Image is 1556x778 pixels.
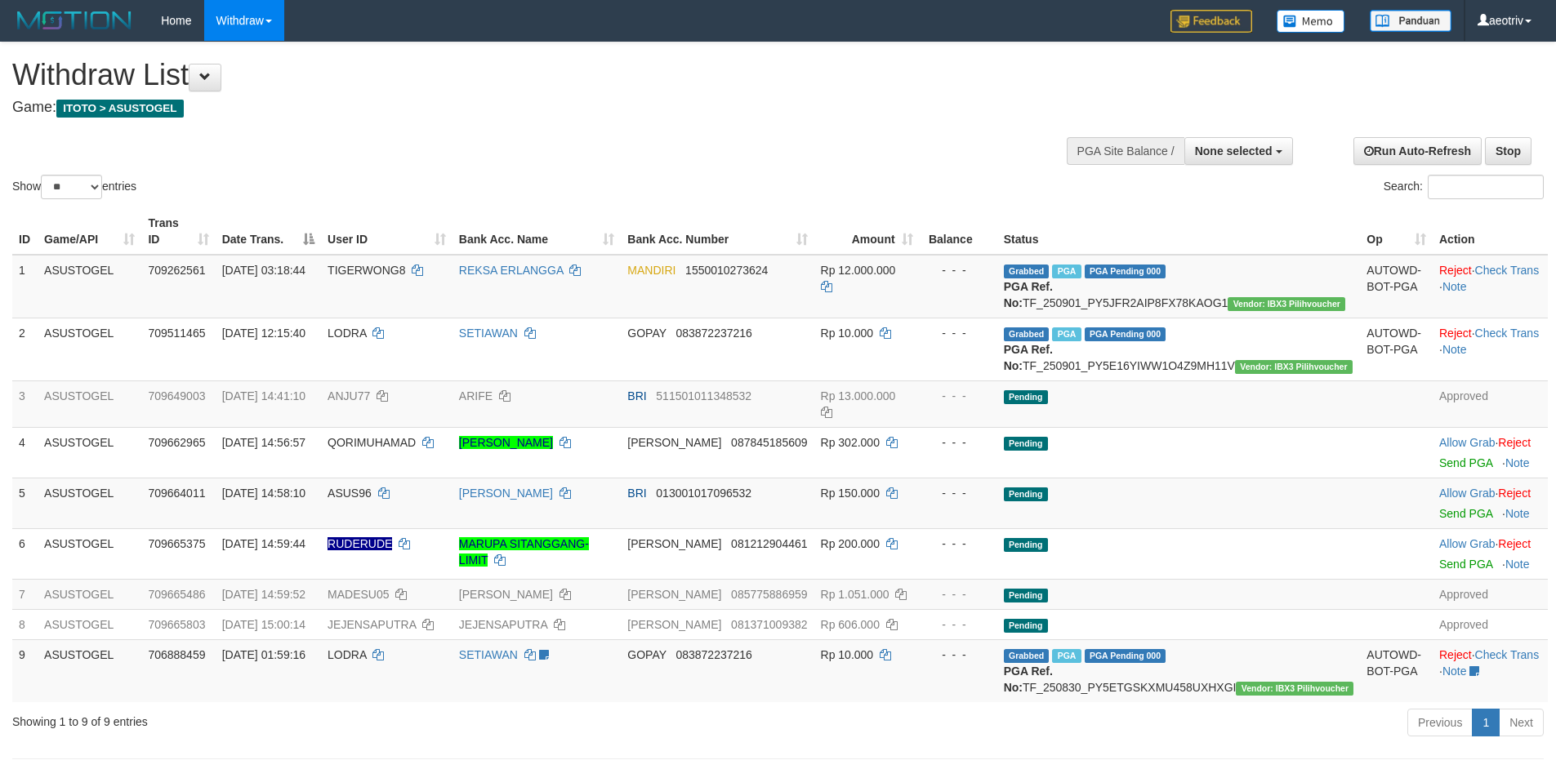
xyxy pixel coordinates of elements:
span: Vendor URL: https://payment5.1velocity.biz [1228,297,1345,311]
span: [DATE] 14:41:10 [222,389,305,402]
div: - - - [926,485,991,501]
span: GOPAY [627,648,666,661]
td: 8 [12,609,38,639]
a: Note [1505,507,1530,520]
a: ARIFE [459,389,493,402]
span: · [1439,537,1498,550]
span: Copy 013001017096532 to clipboard [656,487,751,500]
span: Rp 200.000 [821,537,880,550]
span: 709665486 [148,588,205,601]
span: Rp 1.051.000 [821,588,889,601]
span: [DATE] 15:00:14 [222,618,305,631]
a: Stop [1485,137,1531,165]
span: Pending [1004,589,1048,602]
span: MADESU05 [328,588,389,601]
td: 7 [12,579,38,609]
span: Grabbed [1004,265,1050,278]
span: BRI [627,487,646,500]
a: Note [1442,280,1467,293]
span: Copy 085775886959 to clipboard [731,588,807,601]
span: ITOTO > ASUSTOGEL [56,100,184,118]
div: Showing 1 to 9 of 9 entries [12,707,636,730]
span: Grabbed [1004,649,1050,663]
a: Run Auto-Refresh [1353,137,1482,165]
a: Check Trans [1475,648,1540,661]
td: AUTOWD-BOT-PGA [1360,318,1433,380]
th: Game/API: activate to sort column ascending [38,208,141,255]
th: Amount: activate to sort column ascending [814,208,920,255]
a: Check Trans [1475,327,1540,340]
span: [DATE] 14:58:10 [222,487,305,500]
div: - - - [926,262,991,278]
th: Balance [920,208,997,255]
td: 4 [12,427,38,478]
a: SETIAWAN [459,648,518,661]
span: Copy 081371009382 to clipboard [731,618,807,631]
a: Allow Grab [1439,487,1495,500]
a: Allow Grab [1439,436,1495,449]
a: Send PGA [1439,507,1492,520]
td: TF_250830_PY5ETGSKXMU458UXHXGI [997,639,1361,702]
a: [PERSON_NAME] [459,487,553,500]
img: Button%20Memo.svg [1277,10,1345,33]
span: Copy 511501011348532 to clipboard [656,389,751,402]
span: Copy 083872237216 to clipboard [675,327,751,340]
a: JEJENSAPUTRA [459,618,547,631]
a: Send PGA [1439,456,1492,469]
span: Pending [1004,390,1048,404]
td: 5 [12,478,38,528]
span: JEJENSAPUTRA [328,618,416,631]
span: 709511465 [148,327,205,340]
span: LODRA [328,327,366,340]
a: Note [1442,665,1467,678]
td: · · [1433,318,1548,380]
a: Next [1499,709,1544,736]
td: AUTOWD-BOT-PGA [1360,255,1433,318]
span: 709649003 [148,389,205,402]
div: - - - [926,536,991,552]
td: · · [1433,255,1548,318]
a: Reject [1439,327,1472,340]
div: - - - [926,616,991,633]
span: Marked by aeoros [1052,649,1081,663]
a: SETIAWAN [459,327,518,340]
b: PGA Ref. No: [1004,665,1053,694]
span: Rp 606.000 [821,618,880,631]
div: - - - [926,388,991,404]
a: Check Trans [1475,264,1540,277]
span: Pending [1004,619,1048,633]
span: 709665375 [148,537,205,550]
span: ASUS96 [328,487,372,500]
span: LODRA [328,648,366,661]
span: [DATE] 03:18:44 [222,264,305,277]
span: MANDIRI [627,264,675,277]
span: [DATE] 01:59:16 [222,648,305,661]
td: ASUSTOGEL [38,579,141,609]
span: TIGERWONG8 [328,264,405,277]
span: BRI [627,389,646,402]
span: Copy 1550010273624 to clipboard [685,264,768,277]
th: User ID: activate to sort column ascending [321,208,453,255]
td: ASUSTOGEL [38,427,141,478]
td: 9 [12,639,38,702]
span: Copy 087845185609 to clipboard [731,436,807,449]
span: [DATE] 14:59:52 [222,588,305,601]
td: Approved [1433,380,1548,427]
span: Pending [1004,538,1048,552]
span: Pending [1004,437,1048,451]
a: Note [1505,456,1530,469]
td: ASUSTOGEL [38,255,141,318]
span: Rp 13.000.000 [821,389,896,402]
span: PGA Pending [1085,327,1166,341]
span: [DATE] 14:59:44 [222,537,305,550]
span: 709664011 [148,487,205,500]
span: Copy 083872237216 to clipboard [675,648,751,661]
div: - - - [926,647,991,663]
span: Rp 10.000 [821,648,874,661]
td: 3 [12,380,38,427]
span: [PERSON_NAME] [627,436,721,449]
td: Approved [1433,579,1548,609]
td: Approved [1433,609,1548,639]
span: PGA Pending [1085,265,1166,278]
button: None selected [1184,137,1293,165]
